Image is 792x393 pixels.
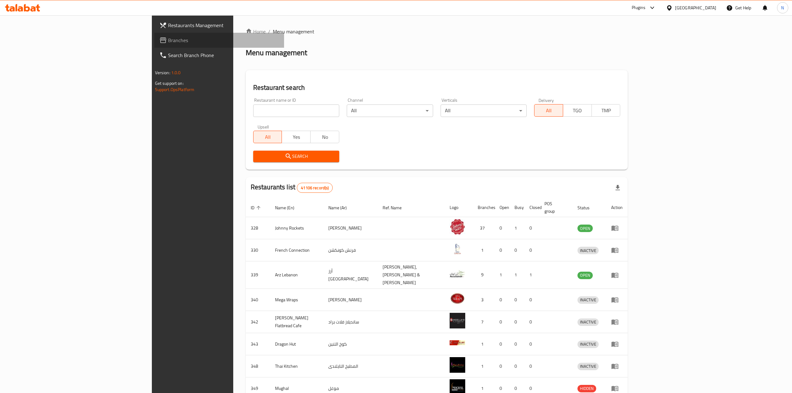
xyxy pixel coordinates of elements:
span: ID [251,204,263,211]
td: سانديلاز فلات براد [323,311,378,333]
div: Menu [611,340,623,348]
td: 1 [473,239,495,261]
td: Dragon Hut [270,333,324,355]
div: INACTIVE [577,318,599,326]
span: Menu management [273,28,314,35]
a: Restaurants Management [154,18,284,33]
td: 1 [509,261,524,289]
span: No [313,133,337,142]
label: Upsell [258,124,269,129]
div: Menu [611,246,623,254]
div: Plugins [632,4,645,12]
img: Mega Wraps [450,291,465,306]
div: Menu [611,224,623,232]
img: Thai Kitchen [450,357,465,373]
span: All [537,106,561,115]
td: 0 [509,239,524,261]
span: Restaurants Management [168,22,279,29]
th: Closed [524,198,539,217]
td: 0 [524,355,539,377]
td: Thai Kitchen [270,355,324,377]
th: Busy [509,198,524,217]
td: المطبخ التايلندى [323,355,378,377]
td: 0 [509,289,524,311]
span: Name (En) [275,204,302,211]
label: Delivery [538,98,554,102]
button: No [310,131,339,143]
td: 0 [524,217,539,239]
div: Menu [611,385,623,392]
span: Yes [284,133,308,142]
td: كوخ التنين [323,333,378,355]
span: Branches [168,36,279,44]
td: 0 [495,217,509,239]
td: 0 [509,311,524,333]
td: [PERSON_NAME],[PERSON_NAME] & [PERSON_NAME] [378,261,445,289]
img: Arz Lebanon [450,266,465,282]
span: Status [577,204,598,211]
span: TMP [594,106,618,115]
td: [PERSON_NAME] [323,289,378,311]
img: French Connection [450,241,465,257]
td: 1 [473,333,495,355]
img: Dragon Hut [450,335,465,351]
h2: Menu management [246,48,307,58]
span: Search [258,153,334,160]
div: Total records count [297,183,333,193]
td: 0 [509,355,524,377]
td: [PERSON_NAME] [323,217,378,239]
span: All [256,133,280,142]
td: 0 [524,311,539,333]
span: INACTIVE [577,363,599,370]
td: 0 [495,333,509,355]
td: 0 [524,333,539,355]
th: Logo [445,198,473,217]
button: TMP [592,104,621,117]
th: Action [606,198,628,217]
span: INACTIVE [577,318,599,326]
td: فرنش كونكشن [323,239,378,261]
img: Johnny Rockets [450,219,465,235]
h2: Restaurant search [253,83,621,92]
span: HIDDEN [577,385,596,392]
div: Menu [611,362,623,370]
div: INACTIVE [577,296,599,304]
td: 0 [495,355,509,377]
td: 37 [473,217,495,239]
div: All [441,104,527,117]
span: 1.0.0 [171,69,181,77]
div: All [347,104,433,117]
td: 7 [473,311,495,333]
a: Support.OpsPlatform [155,85,195,94]
h2: Restaurants list [251,182,333,193]
td: 3 [473,289,495,311]
nav: breadcrumb [246,28,628,35]
th: Branches [473,198,495,217]
span: POS group [544,200,565,215]
button: All [534,104,563,117]
span: INACTIVE [577,247,599,254]
td: 9 [473,261,495,289]
span: N [781,4,784,11]
span: Version: [155,69,170,77]
td: 1 [495,261,509,289]
span: OPEN [577,272,593,279]
span: 41106 record(s) [297,185,332,191]
a: Branches [154,33,284,48]
div: Menu [611,296,623,303]
td: 0 [524,239,539,261]
td: 1 [524,261,539,289]
td: أرز [GEOGRAPHIC_DATA] [323,261,378,289]
button: Yes [282,131,311,143]
span: Name (Ar) [328,204,355,211]
div: INACTIVE [577,341,599,348]
td: 0 [495,289,509,311]
input: Search for restaurant name or ID.. [253,104,339,117]
th: Open [495,198,509,217]
td: 0 [495,239,509,261]
div: OPEN [577,225,593,232]
div: Menu [611,318,623,326]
